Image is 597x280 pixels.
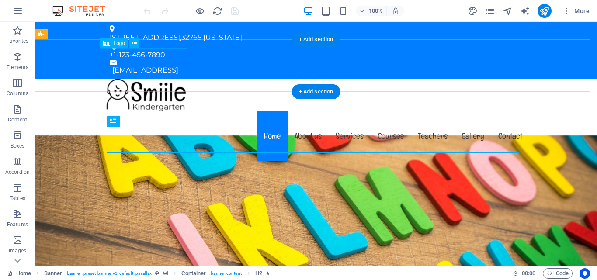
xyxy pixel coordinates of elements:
p: Tables [10,195,25,202]
i: Design (Ctrl+Alt+Y) [468,6,478,16]
button: publish [538,4,552,18]
p: Images [9,247,27,254]
i: Reload page [212,6,222,16]
span: More [562,7,590,15]
a: Click to cancel selection. Double-click to open Pages [7,268,31,279]
p: Features [7,221,28,228]
p: Accordion [5,169,30,176]
button: design [468,6,478,16]
span: Click to select. Double-click to edit [44,268,62,279]
p: Columns [7,90,28,97]
img: Editor Logo [50,6,116,16]
i: This element is a customizable preset [155,271,159,276]
button: More [559,4,593,18]
span: Click to select. Double-click to edit [255,268,262,279]
button: navigator [503,6,513,16]
button: pages [485,6,496,16]
i: Element contains an animation [266,271,270,276]
nav: breadcrumb [44,268,270,279]
div: + Add section [292,32,340,47]
i: Pages (Ctrl+Alt+S) [485,6,495,16]
p: Favorites [6,38,28,45]
button: Code [543,268,573,279]
span: . banner .preset-banner-v3-default .parallax [66,268,152,279]
button: 100% [356,6,387,16]
h6: 100% [369,6,383,16]
i: Publish [539,6,549,16]
button: Click here to leave preview mode and continue editing [194,6,205,16]
span: Logo [114,41,125,46]
span: Click to select. Double-click to edit [181,268,206,279]
button: Usercentrics [580,268,590,279]
i: On resize automatically adjust zoom level to fit chosen device. [392,7,399,15]
span: . banner-content [209,268,241,279]
i: AI Writer [520,6,530,16]
div: + Add section [292,84,340,99]
i: This element contains a background [163,271,168,276]
p: Boxes [10,142,25,149]
button: text_generator [520,6,531,16]
i: Navigator [503,6,513,16]
p: Elements [7,64,29,71]
p: Content [8,116,27,123]
span: : [528,270,529,277]
span: Code [547,268,569,279]
span: 00 00 [522,268,535,279]
h6: Session time [513,268,536,279]
button: reload [212,6,222,16]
